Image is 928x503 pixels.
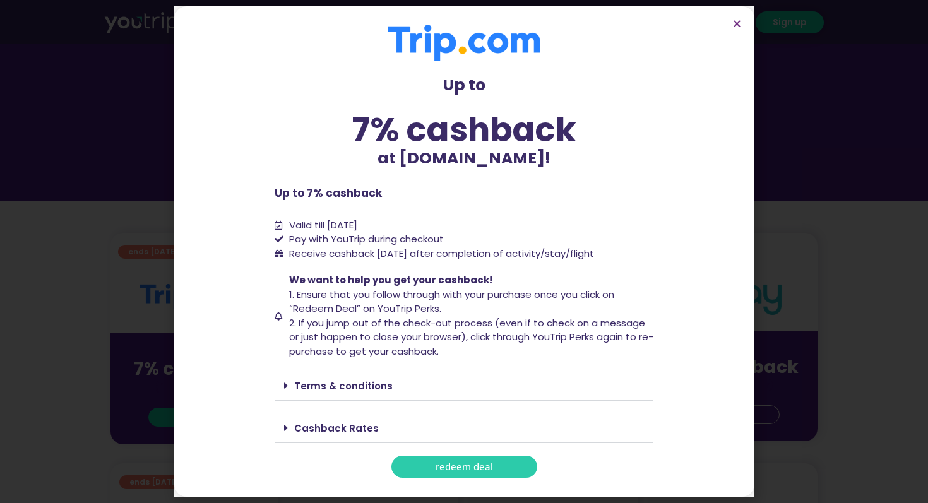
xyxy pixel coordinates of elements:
span: We want to help you get your cashback! [289,273,492,287]
span: 1. Ensure that you follow through with your purchase once you click on “Redeem Deal” on YouTrip P... [289,288,614,316]
div: Cashback Rates [275,413,653,443]
p: Up to [275,73,653,97]
span: Receive cashback [DATE] after completion of activity/stay/flight [289,247,594,260]
span: redeem deal [436,462,493,471]
a: Terms & conditions [294,379,393,393]
b: Up to 7% cashback [275,186,382,201]
p: at [DOMAIN_NAME]! [275,146,653,170]
div: Terms & conditions [275,371,653,401]
div: 7% cashback [275,113,653,146]
a: Close [732,19,742,28]
a: Cashback Rates [294,422,379,435]
span: Valid till [DATE] [289,218,357,232]
a: redeem deal [391,456,537,478]
span: 2. If you jump out of the check-out process (even if to check on a message or just happen to clos... [289,316,653,358]
span: Pay with YouTrip during checkout [286,232,444,247]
